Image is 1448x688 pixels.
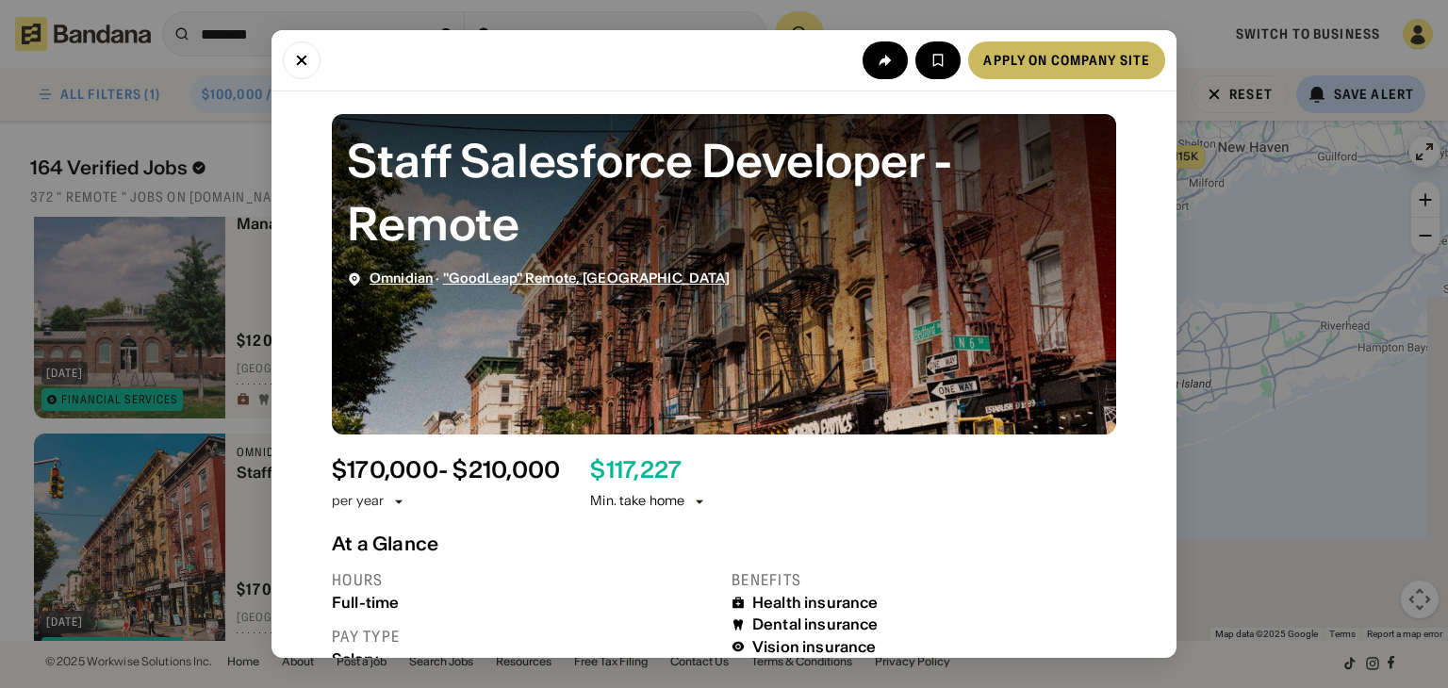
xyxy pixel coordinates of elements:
[347,129,1101,255] div: Staff Salesforce Developer - Remote
[370,270,433,287] span: Omnidian
[332,492,384,511] div: per year
[332,570,716,590] div: Hours
[590,492,707,511] div: Min. take home
[332,650,716,668] div: Salary
[332,457,560,484] div: $ 170,000 - $210,000
[732,570,1116,590] div: Benefits
[332,627,716,647] div: Pay type
[590,457,682,484] div: $ 117,227
[752,594,879,612] div: Health insurance
[332,594,716,612] div: Full-time
[752,638,877,656] div: Vision insurance
[443,270,731,287] span: "GoodLeap" Remote, [GEOGRAPHIC_DATA]
[332,532,1116,555] div: At a Glance
[370,270,731,287] div: ·
[752,615,879,633] div: Dental insurance
[283,41,321,79] button: Close
[983,54,1150,67] div: Apply on company site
